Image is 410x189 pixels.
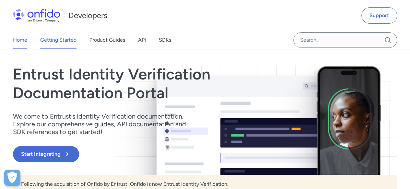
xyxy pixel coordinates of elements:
[89,31,125,49] a: Product Guides
[13,112,194,136] p: Welcome to Entrust’s Identity Verification documentation. Explore our comprehensive guides, API d...
[4,170,20,186] button: Open Preferences
[4,170,20,186] div: Cookie Preferences
[138,31,146,49] a: API
[40,31,76,49] a: Getting Started
[361,7,397,24] a: Support
[13,146,282,162] a: Start Integrating
[13,65,282,102] h1: Entrust Identity Verification Documentation Portal
[68,10,107,21] h1: Developers
[13,146,79,162] button: Start Integrating
[293,32,397,48] input: Onfido search input field
[13,31,27,49] a: Home
[159,31,171,49] a: SDKs
[13,9,60,22] img: Onfido Logo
